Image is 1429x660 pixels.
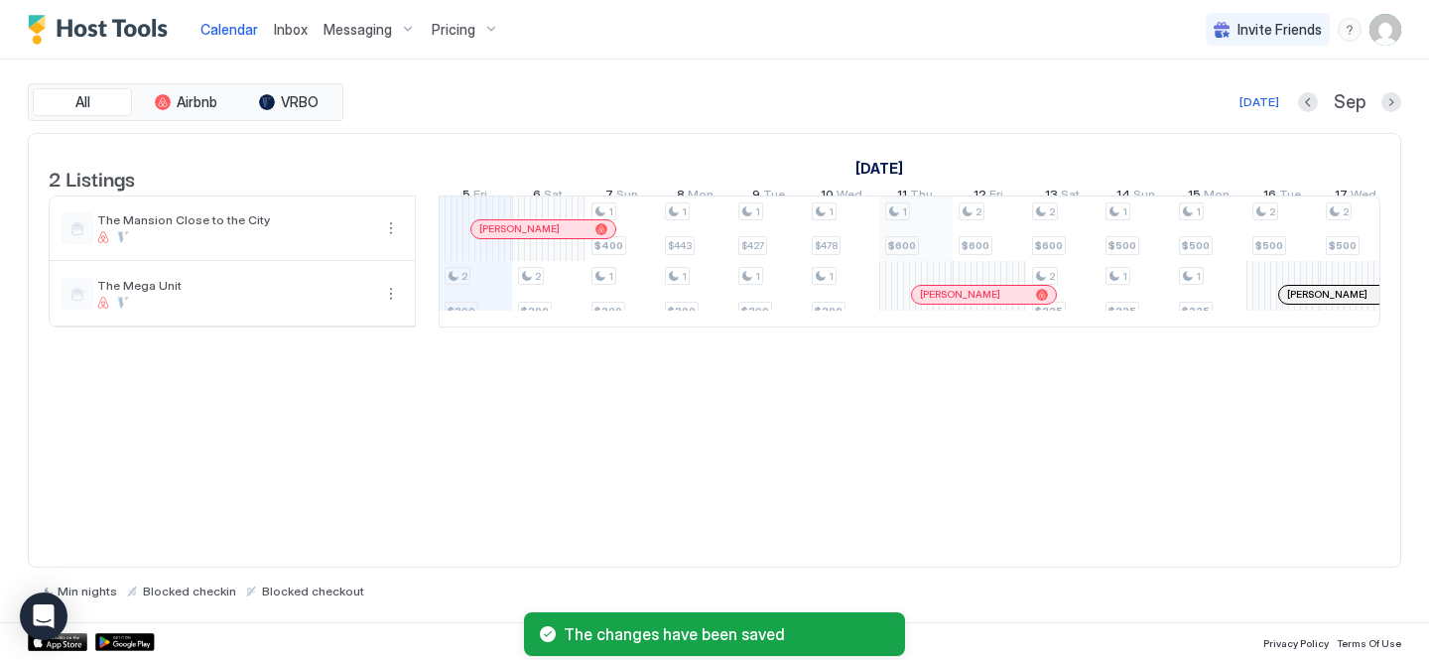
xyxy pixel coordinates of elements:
[741,305,769,318] span: $300
[682,205,687,218] span: 1
[969,183,1008,211] a: September 12, 2025
[747,183,790,211] a: September 9, 2025
[1035,239,1063,252] span: $600
[200,21,258,38] span: Calendar
[1108,239,1136,252] span: $500
[379,216,403,240] button: More options
[821,187,834,207] span: 10
[605,187,613,207] span: 7
[1133,187,1155,207] span: Sun
[741,239,764,252] span: $427
[564,624,889,644] span: The changes have been saved
[829,205,834,218] span: 1
[962,239,989,252] span: $600
[668,239,692,252] span: $443
[281,93,319,111] span: VRBO
[274,21,308,38] span: Inbox
[1335,187,1348,207] span: 17
[989,187,1003,207] span: Fri
[594,305,622,318] span: $300
[892,183,938,211] a: September 11, 2025
[815,239,838,252] span: $478
[1111,183,1160,211] a: September 14, 2025
[544,187,563,207] span: Sat
[920,288,1000,301] span: [PERSON_NAME]
[136,88,235,116] button: Airbnb
[1237,21,1322,39] span: Invite Friends
[379,282,403,306] button: More options
[600,183,643,211] a: September 7, 2025
[608,270,613,283] span: 1
[379,282,403,306] div: menu
[608,205,613,218] span: 1
[1338,18,1362,42] div: menu
[1269,205,1275,218] span: 2
[755,270,760,283] span: 1
[677,187,685,207] span: 8
[837,187,862,207] span: Wed
[752,187,760,207] span: 9
[1049,205,1055,218] span: 2
[682,270,687,283] span: 1
[1183,183,1234,211] a: September 15, 2025
[672,183,718,211] a: September 8, 2025
[1279,187,1301,207] span: Tue
[974,187,986,207] span: 12
[97,212,371,227] span: The Mansion Close to the City
[1108,305,1136,318] span: $325
[616,187,638,207] span: Sun
[457,183,492,211] a: September 5, 2025
[1381,92,1401,112] button: Next month
[1329,239,1357,252] span: $500
[28,15,177,45] a: Host Tools Logo
[1188,187,1201,207] span: 15
[1116,187,1130,207] span: 14
[274,19,308,40] a: Inbox
[1369,14,1401,46] div: User profile
[448,305,475,318] span: $300
[461,270,467,283] span: 2
[479,222,560,235] span: [PERSON_NAME]
[594,239,623,252] span: $400
[1035,305,1063,318] span: $325
[1255,239,1283,252] span: $500
[75,93,90,111] span: All
[888,239,916,252] span: $600
[910,187,933,207] span: Thu
[535,270,541,283] span: 2
[668,305,696,318] span: $300
[1182,239,1210,252] span: $500
[1122,270,1127,283] span: 1
[1239,93,1279,111] div: [DATE]
[1122,205,1127,218] span: 1
[1061,187,1080,207] span: Sat
[1351,187,1376,207] span: Wed
[975,205,981,218] span: 2
[533,187,541,207] span: 6
[200,19,258,40] a: Calendar
[49,163,135,193] span: 2 Listings
[462,187,470,207] span: 5
[20,593,67,640] div: Open Intercom Messenger
[432,21,475,39] span: Pricing
[28,83,343,121] div: tab-group
[816,183,867,211] a: September 10, 2025
[1236,90,1282,114] button: [DATE]
[902,205,907,218] span: 1
[829,270,834,283] span: 1
[1343,205,1349,218] span: 2
[143,584,236,598] span: Blocked checkin
[688,187,714,207] span: Mon
[1045,187,1058,207] span: 13
[324,21,392,39] span: Messaging
[1334,91,1365,114] span: Sep
[379,216,403,240] div: menu
[521,305,549,318] span: $300
[97,278,371,293] span: The Mega Unit
[528,183,568,211] a: September 6, 2025
[1040,183,1085,211] a: September 13, 2025
[33,88,132,116] button: All
[58,584,117,598] span: Min nights
[1182,305,1210,318] span: $325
